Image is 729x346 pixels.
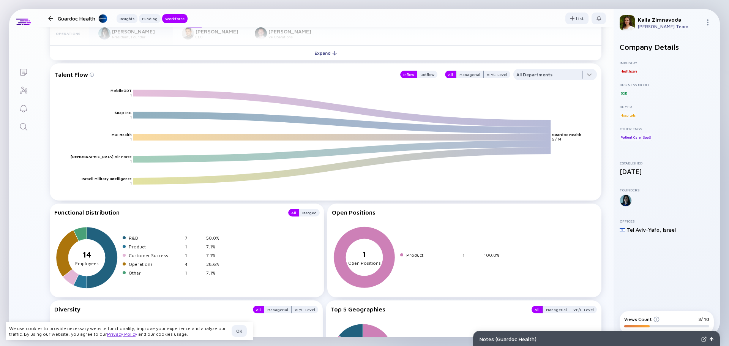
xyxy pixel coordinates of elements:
[50,45,601,60] button: Expand
[456,71,483,78] div: Managerial
[620,167,714,175] div: [DATE]
[9,99,38,117] a: Reminders
[112,133,132,137] text: MDI Health
[620,15,635,30] img: Kaila Profile Picture
[642,133,652,141] div: SaaS
[162,15,188,22] div: Workforce
[129,270,182,276] div: Other
[638,16,702,23] div: Kaila Zimnavoda
[71,155,132,159] text: [DEMOGRAPHIC_DATA] Air Force
[400,71,417,78] button: Inflow
[663,226,676,233] div: Israel
[620,104,714,109] div: Buyer
[139,15,161,22] div: Funding
[299,209,320,216] button: Merged
[292,306,318,313] button: VP/C-Level
[130,115,132,120] text: 1
[206,235,224,241] div: 50.0%
[129,261,182,267] div: Operations
[206,261,224,267] div: 28.6%
[626,226,661,233] div: Tel Aviv-Yafo ,
[117,15,137,22] div: Insights
[264,306,292,313] button: Managerial
[232,325,247,337] button: OK
[484,71,510,78] button: VP/C-Level
[620,89,628,97] div: B2B
[130,137,132,142] text: 1
[620,188,714,192] div: Founders
[130,181,132,186] text: 1
[185,244,203,250] div: 1
[565,13,589,24] button: List
[130,159,132,164] text: 1
[9,117,38,135] a: Search
[445,71,456,78] button: All
[264,306,291,313] div: Managerial
[363,250,366,259] tspan: 1
[58,14,107,23] div: Guardoc Health
[462,252,481,258] div: 1
[206,244,224,250] div: 7.1%
[82,177,132,181] text: Israeli Military Intelligence
[130,93,132,98] text: 1
[75,261,99,266] tspan: Employees
[480,336,698,342] div: Notes ( Guardoc Health )
[115,111,132,115] text: Snap Inc.
[9,62,38,81] a: Lists
[417,71,437,78] button: Outflow
[129,244,182,250] div: Product
[54,306,245,313] div: Diversity
[129,253,182,258] div: Customer Success
[620,111,636,119] div: Hospitals
[638,24,702,29] div: [PERSON_NAME] Team
[129,235,182,241] div: R&D
[117,14,137,23] button: Insights
[348,260,380,266] tspan: Open Positions
[620,126,714,131] div: Other Tags
[698,316,709,322] div: 3/ 10
[206,270,224,276] div: 7.1%
[332,209,597,216] div: Open Positions
[310,47,341,59] div: Expand
[552,133,582,137] text: Guardoc Health
[701,337,707,342] img: Expand Notes
[624,316,660,322] div: Views Count
[620,43,714,51] h2: Company Details
[705,19,711,25] img: Menu
[288,209,299,216] button: All
[456,71,484,78] button: Managerial
[185,253,203,258] div: 1
[162,14,188,23] button: Workforce
[253,306,264,313] button: All
[406,252,459,258] div: Product
[620,60,714,65] div: Industry
[570,306,597,313] button: VP/C-Level
[9,81,38,99] a: Investor Map
[710,337,713,341] img: Open Notes
[185,235,203,241] div: 7
[484,252,502,258] div: 100.0%
[620,219,714,223] div: Offices
[185,270,203,276] div: 1
[620,227,625,232] img: Israel Flag
[107,331,137,337] a: Privacy Policy
[139,14,161,23] button: Funding
[83,250,91,259] tspan: 14
[620,161,714,165] div: Established
[54,69,393,80] div: Talent Flow
[620,82,714,87] div: Business Model
[532,306,543,313] button: All
[543,306,570,313] button: Managerial
[620,67,638,75] div: Healthcare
